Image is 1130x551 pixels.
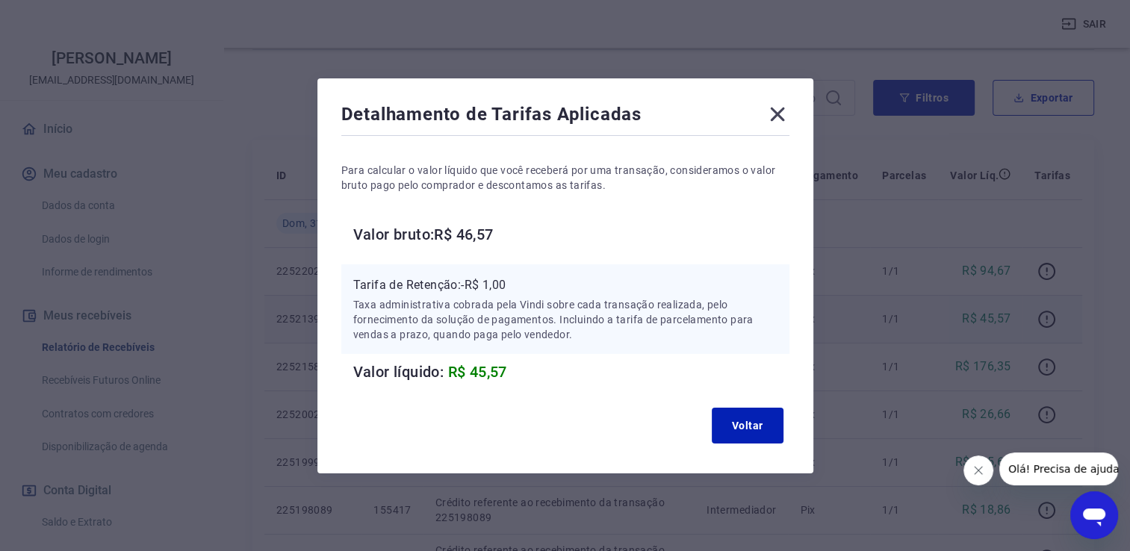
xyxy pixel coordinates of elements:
[353,297,777,342] p: Taxa administrativa cobrada pela Vindi sobre cada transação realizada, pelo fornecimento da soluç...
[999,452,1118,485] iframe: Mensagem da empresa
[712,408,783,443] button: Voltar
[1070,491,1118,539] iframe: Botão para abrir a janela de mensagens
[9,10,125,22] span: Olá! Precisa de ajuda?
[353,276,777,294] p: Tarifa de Retenção: -R$ 1,00
[963,455,993,485] iframe: Fechar mensagem
[341,163,789,193] p: Para calcular o valor líquido que você receberá por uma transação, consideramos o valor bruto pag...
[353,222,789,246] h6: Valor bruto: R$ 46,57
[353,360,789,384] h6: Valor líquido:
[341,102,789,132] div: Detalhamento de Tarifas Aplicadas
[448,363,507,381] span: R$ 45,57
